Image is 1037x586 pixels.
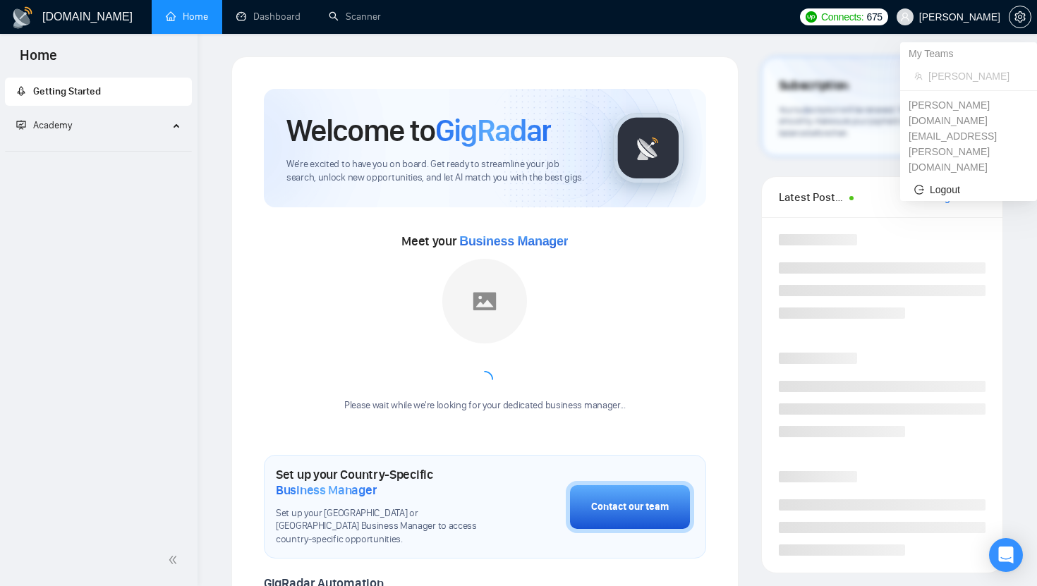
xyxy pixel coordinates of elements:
li: Academy Homepage [5,145,192,154]
span: We're excited to have you on board. Get ready to streamline your job search, unlock new opportuni... [286,158,590,185]
span: 675 [866,9,882,25]
span: Getting Started [33,85,101,97]
h1: Welcome to [286,111,551,149]
span: Set up your [GEOGRAPHIC_DATA] or [GEOGRAPHIC_DATA] Business Manager to access country-specific op... [276,507,495,547]
span: Home [8,45,68,75]
img: placeholder.png [442,259,527,343]
button: setting [1009,6,1031,28]
span: Logout [914,182,1023,197]
img: upwork-logo.png [806,11,817,23]
span: Your subscription will be renewed. To keep things running smoothly, make sure your payment method... [779,104,977,138]
a: searchScanner [329,11,381,23]
span: Business Manager [459,234,568,248]
span: Academy [33,119,72,131]
span: setting [1009,11,1031,23]
span: fund-projection-screen [16,120,26,130]
li: Getting Started [5,78,192,106]
span: Connects: [821,9,863,25]
span: double-left [168,553,182,567]
span: team [914,72,923,80]
div: Contact our team [591,499,669,515]
img: logo [11,6,34,29]
div: My Teams [900,42,1037,65]
span: rocket [16,86,26,96]
span: Business Manager [276,482,377,498]
div: daria.ms@darly.solutions [900,94,1037,178]
span: Latest Posts from the GigRadar Community [779,188,846,206]
h1: Set up your Country-Specific [276,467,495,498]
span: GigRadar [435,111,551,149]
span: [PERSON_NAME] [928,68,1023,84]
span: Academy [16,119,72,131]
span: user [900,12,910,22]
span: loading [473,369,496,391]
button: Contact our team [566,481,694,533]
span: Subscription [779,74,849,98]
div: Open Intercom Messenger [989,538,1023,572]
span: logout [914,185,924,195]
a: dashboardDashboard [236,11,301,23]
a: homeHome [166,11,208,23]
div: Please wait while we're looking for your dedicated business manager... [336,399,634,413]
a: setting [1009,11,1031,23]
img: gigradar-logo.png [613,113,684,183]
span: Meet your [401,233,568,249]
